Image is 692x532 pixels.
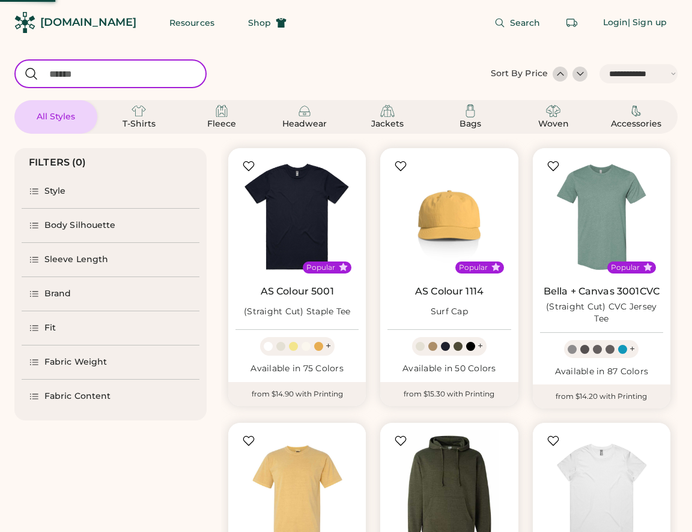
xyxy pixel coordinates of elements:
div: Popular [611,263,640,272]
div: Sleeve Length [44,254,108,266]
div: + [326,339,331,353]
div: Accessories [609,118,663,130]
div: T-Shirts [112,118,166,130]
img: BELLA + CANVAS 3001CVC (Straight Cut) CVC Jersey Tee [540,155,663,278]
div: from $15.30 with Printing [380,382,518,406]
div: Jackets [360,118,414,130]
div: Surf Cap [431,306,468,318]
button: Search [480,11,555,35]
button: Popular Style [643,263,652,272]
img: AS Colour 5001 (Straight Cut) Staple Tee [235,155,359,278]
img: T-Shirts Icon [132,104,146,118]
button: Shop [234,11,301,35]
div: Popular [306,263,335,272]
img: Fleece Icon [214,104,229,118]
div: Login [603,17,628,29]
span: Shop [248,19,271,27]
div: | Sign up [628,17,667,29]
div: [DOMAIN_NAME] [40,15,136,30]
div: + [630,342,635,356]
div: Fabric Content [44,390,111,402]
div: (Straight Cut) Staple Tee [244,306,350,318]
img: Headwear Icon [297,104,312,118]
div: from $14.20 with Printing [533,384,670,408]
div: Available in 50 Colors [387,363,511,375]
img: Rendered Logo - Screens [14,12,35,33]
button: Popular Style [339,263,348,272]
div: Fleece [195,118,249,130]
div: Fit [44,322,56,334]
div: FILTERS (0) [29,155,86,170]
a: Bella + Canvas 3001CVC [544,285,660,297]
a: AS Colour 1114 [415,285,484,297]
div: Sort By Price [491,68,548,80]
div: (Straight Cut) CVC Jersey Tee [540,301,663,325]
button: Retrieve an order [560,11,584,35]
span: Search [510,19,541,27]
div: Brand [44,288,71,300]
div: Woven [526,118,580,130]
div: Body Silhouette [44,220,116,232]
div: Popular [459,263,488,272]
div: Headwear [278,118,332,130]
img: Bags Icon [463,104,478,118]
div: Bags [443,118,497,130]
div: All Styles [29,111,83,123]
div: from $14.90 with Printing [228,382,366,406]
button: Resources [155,11,229,35]
a: AS Colour 5001 [261,285,334,297]
img: Jackets Icon [380,104,395,118]
div: Fabric Weight [44,356,107,368]
div: Available in 87 Colors [540,366,663,378]
div: Style [44,185,66,197]
div: + [478,339,483,353]
div: Available in 75 Colors [235,363,359,375]
img: Woven Icon [546,104,560,118]
button: Popular Style [491,263,500,272]
img: Accessories Icon [629,104,643,118]
img: AS Colour 1114 Surf Cap [387,155,511,278]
